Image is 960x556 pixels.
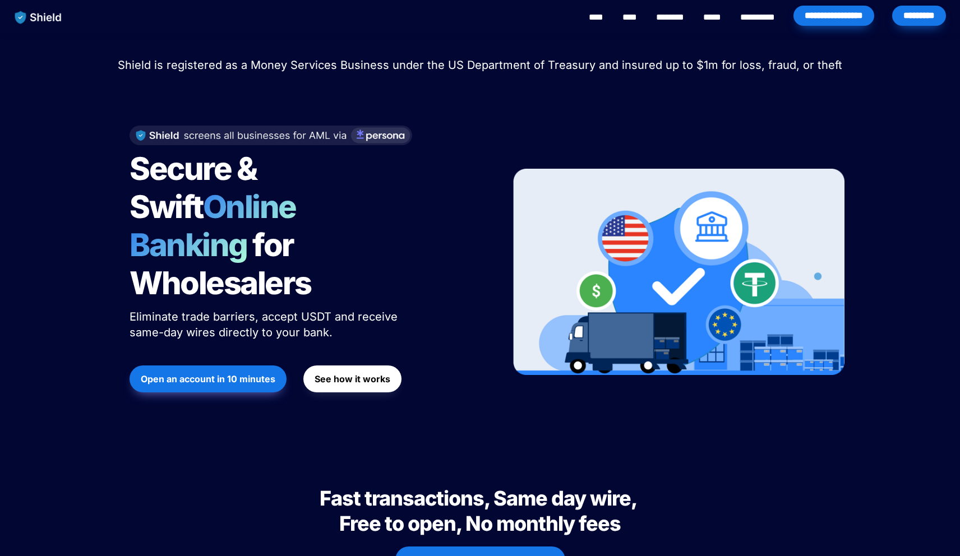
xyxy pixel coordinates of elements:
span: Online Banking [130,188,307,264]
img: website logo [10,6,67,29]
strong: Open an account in 10 minutes [141,373,275,384]
a: See how it works [303,360,401,398]
span: Shield is registered as a Money Services Business under the US Department of Treasury and insured... [118,58,842,72]
span: for Wholesalers [130,226,311,302]
a: Open an account in 10 minutes [130,360,287,398]
button: See how it works [303,365,401,392]
span: Secure & Swift [130,150,262,226]
button: Open an account in 10 minutes [130,365,287,392]
span: Fast transactions, Same day wire, Free to open, No monthly fees [320,486,640,536]
strong: See how it works [315,373,390,384]
span: Eliminate trade barriers, accept USDT and receive same-day wires directly to your bank. [130,310,401,339]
